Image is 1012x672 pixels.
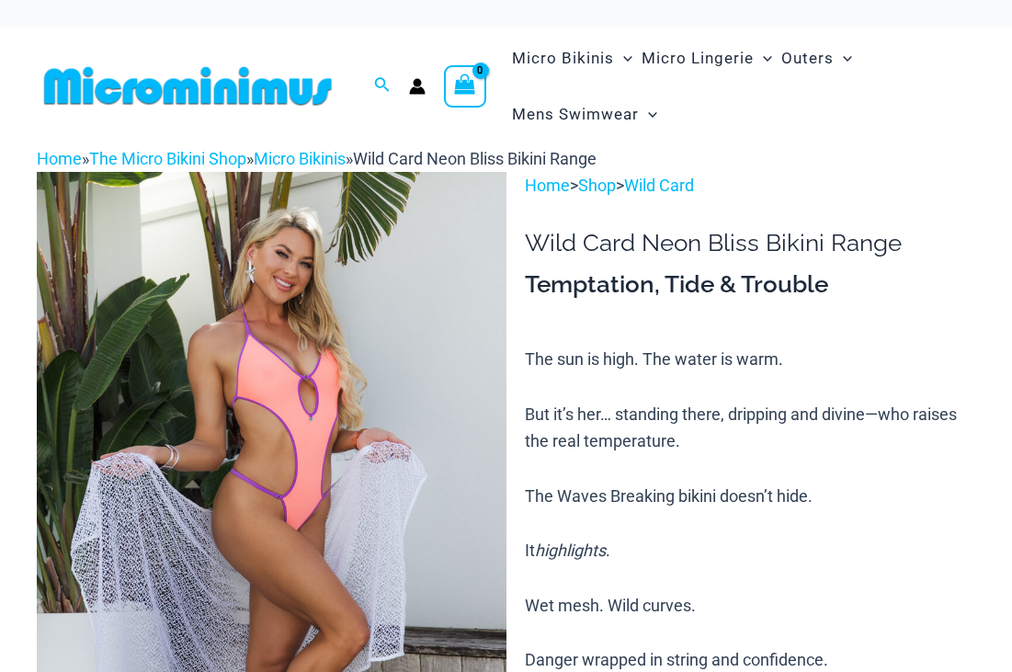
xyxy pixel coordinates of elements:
[444,65,486,108] a: View Shopping Cart, empty
[37,65,339,107] img: MM SHOP LOGO FLAT
[353,149,597,168] span: Wild Card Neon Bliss Bikini Range
[754,35,772,82] span: Menu Toggle
[254,149,346,168] a: Micro Bikinis
[512,35,614,82] span: Micro Bikinis
[781,35,834,82] span: Outers
[535,541,606,560] i: highlights
[512,91,639,138] span: Mens Swimwear
[834,35,852,82] span: Menu Toggle
[639,91,657,138] span: Menu Toggle
[409,78,426,95] a: Account icon link
[505,28,975,145] nav: Site Navigation
[578,176,616,195] a: Shop
[525,172,975,199] p: > >
[525,229,975,257] h1: Wild Card Neon Bliss Bikini Range
[637,30,777,86] a: Micro LingerieMenu ToggleMenu Toggle
[374,74,391,97] a: Search icon link
[37,149,82,168] a: Home
[642,35,754,82] span: Micro Lingerie
[624,176,694,195] a: Wild Card
[525,176,570,195] a: Home
[89,149,246,168] a: The Micro Bikini Shop
[525,269,975,301] h3: Temptation, Tide & Trouble
[507,30,637,86] a: Micro BikinisMenu ToggleMenu Toggle
[614,35,632,82] span: Menu Toggle
[507,86,662,142] a: Mens SwimwearMenu ToggleMenu Toggle
[37,149,597,168] span: » » »
[777,30,857,86] a: OutersMenu ToggleMenu Toggle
